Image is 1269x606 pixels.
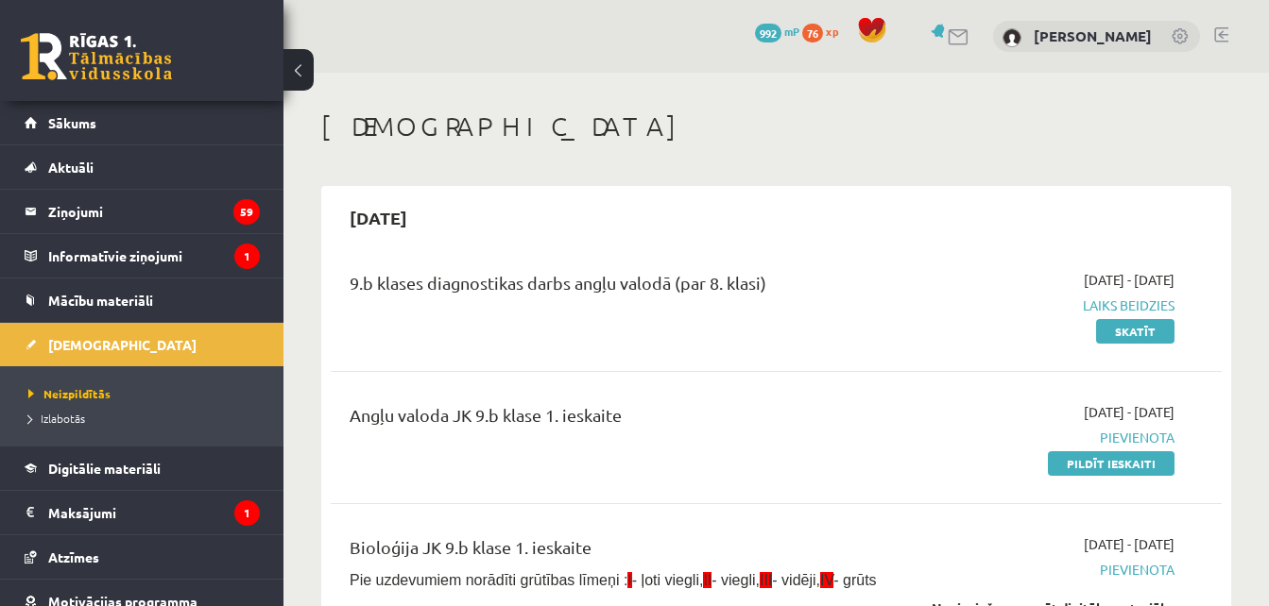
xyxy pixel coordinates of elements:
[48,234,260,278] legend: Informatīvie ziņojumi
[1084,534,1175,554] span: [DATE] - [DATE]
[25,101,260,144] a: Sākums
[331,195,426,240] h2: [DATE]
[350,572,877,588] span: Pie uzdevumiem norādīti grūtības līmeņi : - ļoti viegli, - viegli, - vidēji, - grūts
[25,234,260,278] a: Informatīvie ziņojumi1
[802,24,848,39] a: 76 xp
[918,295,1175,315] span: Laiks beidzies
[25,190,260,233] a: Ziņojumi59
[918,428,1175,447] span: Pievienota
[1084,402,1175,422] span: [DATE] - [DATE]
[1096,319,1175,344] a: Skatīt
[28,411,85,426] span: Izlabotās
[918,560,1175,580] span: Pievienota
[21,33,172,80] a: Rīgas 1. Tālmācības vidusskola
[48,491,260,534] legend: Maksājumi
[28,385,265,402] a: Neizpildītās
[48,336,197,353] span: [DEMOGRAPHIC_DATA]
[234,500,260,526] i: 1
[820,572,833,588] span: IV
[1003,28,1021,47] img: Annija Viktorija Martiščenkova
[1034,26,1152,45] a: [PERSON_NAME]
[703,572,712,588] span: II
[321,110,1231,143] h1: [DEMOGRAPHIC_DATA]
[48,460,161,477] span: Digitālie materiāli
[25,446,260,490] a: Digitālie materiāli
[755,24,799,39] a: 992 mP
[826,24,838,39] span: xp
[760,572,772,588] span: III
[25,535,260,579] a: Atzīmes
[350,270,890,305] div: 9.b klases diagnostikas darbs angļu valodā (par 8. klasi)
[28,386,111,401] span: Neizpildītās
[48,548,99,565] span: Atzīmes
[350,534,890,569] div: Bioloģija JK 9.b klase 1. ieskaite
[48,292,153,309] span: Mācību materiāli
[1048,451,1175,476] a: Pildīt ieskaiti
[755,24,781,42] span: 992
[48,114,96,131] span: Sākums
[234,244,260,269] i: 1
[233,199,260,225] i: 59
[784,24,799,39] span: mP
[25,491,260,534] a: Maksājumi1
[25,323,260,366] a: [DEMOGRAPHIC_DATA]
[25,145,260,189] a: Aktuāli
[802,24,823,42] span: 76
[25,278,260,322] a: Mācību materiāli
[48,190,260,233] legend: Ziņojumi
[627,572,631,588] span: I
[350,402,890,437] div: Angļu valoda JK 9.b klase 1. ieskaite
[28,410,265,427] a: Izlabotās
[1084,270,1175,290] span: [DATE] - [DATE]
[48,159,94,176] span: Aktuāli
